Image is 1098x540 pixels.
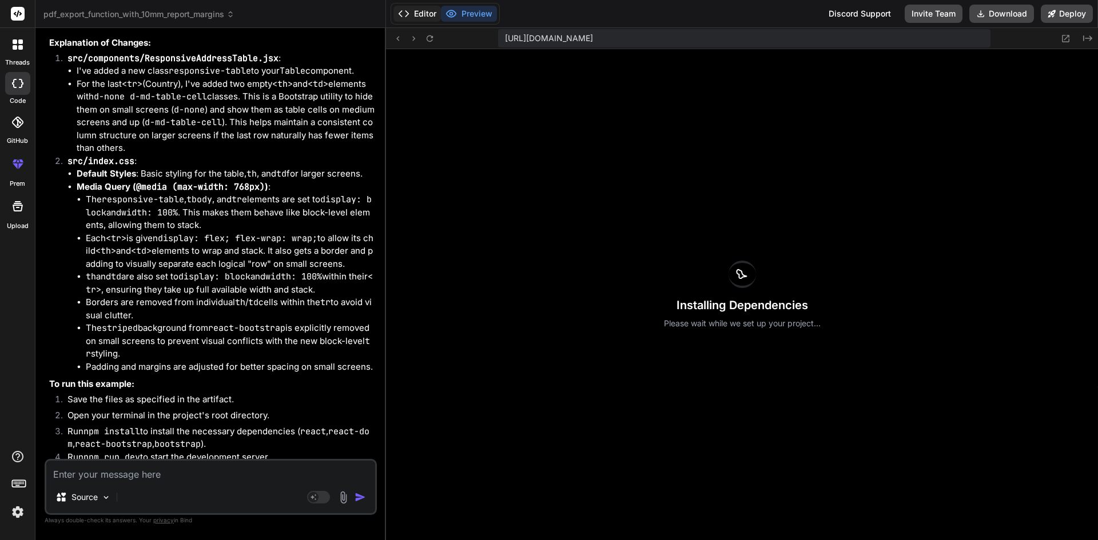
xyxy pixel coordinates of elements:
[77,181,375,374] li: :
[49,378,134,389] strong: To run this example:
[111,271,121,282] code: td
[96,245,116,257] code: <th>
[102,322,138,334] code: striped
[664,297,821,313] h3: Installing Dependencies
[7,221,29,231] label: Upload
[7,136,28,146] label: GitHub
[10,96,26,106] label: code
[248,297,258,308] code: td
[5,58,30,67] label: threads
[822,5,898,23] div: Discord Support
[153,517,174,523] span: privacy
[208,322,285,334] code: react-bootstrap
[83,451,140,463] code: npm run dev
[86,271,96,282] code: th
[320,297,331,308] code: tr
[178,271,250,282] code: display: block
[58,451,375,467] li: Run to start the development server.
[505,33,593,44] span: [URL][DOMAIN_NAME]
[67,155,134,167] code: src/index.css
[8,502,27,522] img: settings
[75,438,152,450] code: react-bootstrap
[308,78,328,90] code: <td>
[58,409,375,425] li: Open your terminal in the project's root directory.
[232,194,242,205] code: tr
[246,168,257,179] code: th
[49,37,151,48] strong: Explanation of Changes:
[77,65,375,78] li: I've added a new class to your component.
[67,426,369,450] code: react-dom
[169,65,251,77] code: responsive-table
[393,6,441,22] button: Editor
[300,426,326,437] code: react
[58,393,375,409] li: Save the files as specified in the artifact.
[905,5,962,23] button: Invite Team
[86,335,370,360] code: tr
[158,233,317,244] code: display: flex; flex-wrap: wrap;
[67,52,375,65] p: :
[337,491,350,504] img: attachment
[86,322,375,361] li: The background from is explicitly removed on small screens to prevent visual conflicts with the n...
[131,245,152,257] code: <td>
[67,155,375,168] p: :
[86,361,375,374] li: Padding and margins are adjusted for better spacing on small screens.
[280,65,305,77] code: Table
[67,53,279,64] code: src/components/ResponsiveAddressTable.jsx
[45,515,377,526] p: Always double-check its answers. Your in Bind
[77,181,268,192] strong: Media Query ( )
[106,233,126,244] code: <tr>
[265,271,322,282] code: width: 100%
[77,167,375,181] li: : Basic styling for the table, , and for larger screens.
[86,232,375,271] li: Each is given to allow its child and elements to wrap and stack. It also gets a border and paddin...
[94,91,207,102] code: d-none d-md-table-cell
[441,6,497,22] button: Preview
[276,168,287,179] code: td
[154,438,201,450] code: bootstrap
[186,194,212,205] code: tbody
[71,491,98,503] p: Source
[86,193,375,232] li: The , , and elements are set to and . This makes them behave like block-level elements, allowing ...
[101,493,111,502] img: Pick Models
[86,270,375,296] li: and are also set to and within their , ensuring they take up full available width and stack.
[86,296,375,322] li: Borders are removed from individual / cells within the to avoid visual clutter.
[43,9,234,20] span: pdf_export_function_with_10mm_report_margins
[145,117,222,128] code: d-md-table-cell
[1041,5,1093,23] button: Deploy
[136,181,265,193] code: @media (max-width: 768px)
[355,491,366,503] img: icon
[83,426,140,437] code: npm install
[122,78,142,90] code: <tr>
[174,104,205,115] code: d-none
[235,297,245,308] code: th
[664,318,821,329] p: Please wait while we set up your project...
[86,271,373,295] code: <tr>
[969,5,1034,23] button: Download
[102,194,184,205] code: responsive-table
[121,207,178,218] code: width: 100%
[86,194,372,218] code: display: block
[77,78,375,155] li: For the last (Country), I've added two empty and elements with classes. This is a Bootstrap utili...
[58,425,375,451] li: Run to install the necessary dependencies ( , , , ).
[10,179,25,189] label: prem
[272,78,293,90] code: <th>
[77,168,136,179] strong: Default Styles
